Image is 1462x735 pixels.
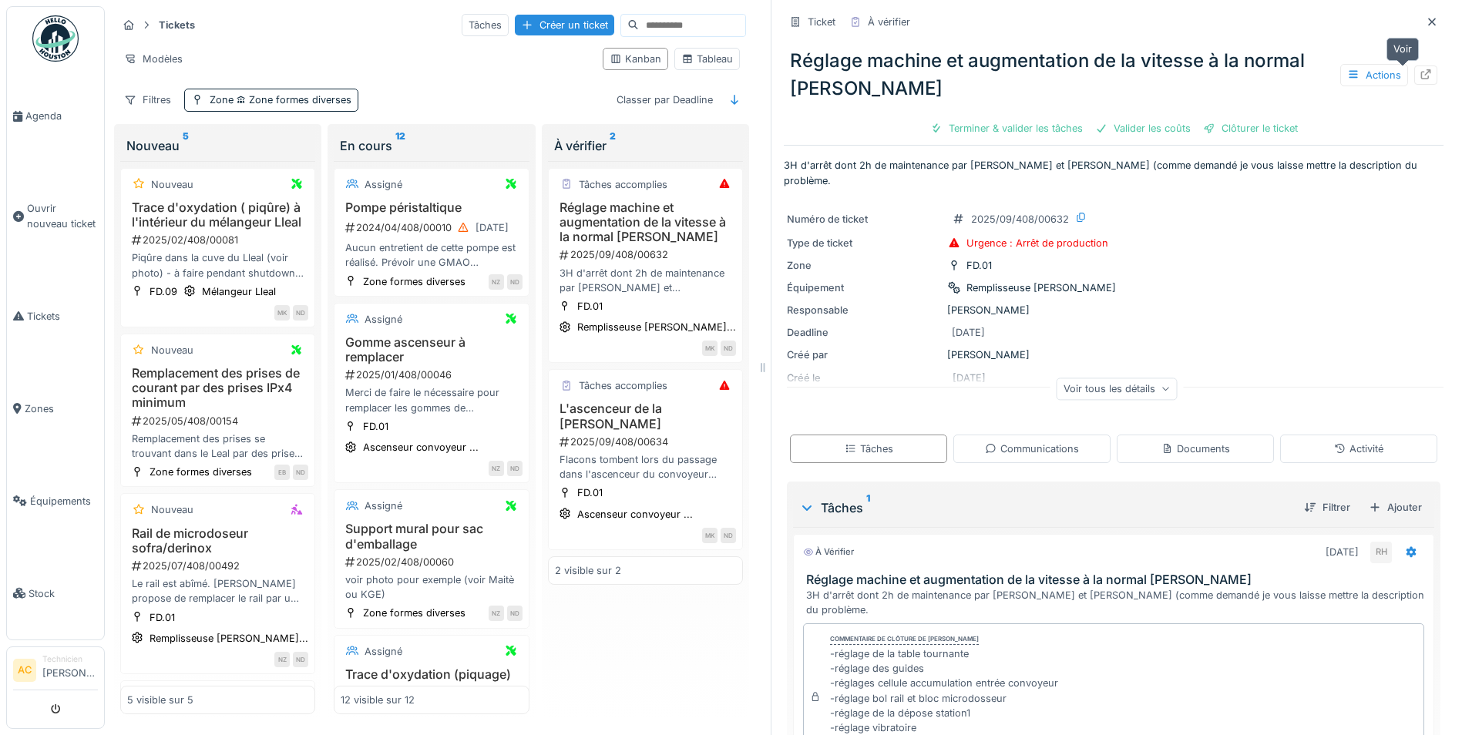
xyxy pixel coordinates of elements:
div: Mélangeur Lleal [202,284,276,299]
div: Voir [1386,38,1419,60]
div: Ascenseur convoyeur ... [363,440,479,455]
div: 2025/09/408/00632 [558,247,736,262]
div: 2 visible sur 2 [555,563,621,578]
span: Zone formes diverses [234,94,351,106]
div: Piqûre dans la cuve du Lleal (voir photo) - à faire pendant shutdown (accord de BMA) [127,250,308,280]
div: [PERSON_NAME] [787,347,1440,362]
div: Créer un ticket [515,15,614,35]
div: Nouveau [151,502,193,517]
div: MK [702,528,718,543]
h3: Réglage machine et augmentation de la vitesse à la normal [PERSON_NAME] [806,572,1427,587]
h3: Réglage machine et augmentation de la vitesse à la normal [PERSON_NAME] [555,200,736,245]
div: Zone formes diverses [150,465,252,479]
div: Kanban [610,52,661,66]
div: 3H d'arrêt dont 2h de maintenance par [PERSON_NAME] et [PERSON_NAME] (comme demandé je vous laiss... [555,266,736,295]
div: [DATE] [476,220,509,235]
div: 3H d'arrêt dont 2h de maintenance par [PERSON_NAME] et [PERSON_NAME] (comme demandé je vous laiss... [806,588,1427,617]
sup: 2 [610,136,616,155]
a: Zones [7,362,104,455]
div: NZ [489,461,504,476]
div: ND [507,461,523,476]
div: FD.01 [577,485,603,500]
div: Remplacement des prises se trouvant dans le Leal par des prises résistantes à la projection d'eau... [127,431,308,461]
div: FD.01 [363,419,388,434]
div: Aucun entretient de cette pompe est réalisé. Prévoir une GMAO Ajouter cette équipement dans la li... [341,240,522,270]
div: FD.09 [150,284,177,299]
div: 2025/04/408/00229 [344,685,522,700]
div: Réglage machine et augmentation de la vitesse à la normal [PERSON_NAME] [784,41,1444,109]
div: 2025/02/408/00081 [130,233,308,247]
div: NZ [489,274,504,290]
div: Voir tous les détails [1057,378,1178,400]
div: 2025/01/408/00046 [344,367,522,382]
div: Nouveau [126,136,309,155]
div: ND [507,274,523,290]
div: Communications [985,441,1079,456]
div: Clôturer le ticket [1197,118,1304,139]
div: Zone [787,258,941,273]
div: Valider les coûts [1089,118,1197,139]
div: Documents [1161,441,1230,456]
a: Tickets [7,270,104,362]
sup: 1 [866,498,870,517]
div: Responsable [787,303,941,317]
div: Flacons tombent lors du passage dans l'ascenceur du convoyeur ([PERSON_NAME]) [555,452,736,482]
div: [DATE] [1326,545,1359,559]
div: ND [721,528,736,543]
div: Tâches accomplies [579,378,667,393]
div: Tâches accomplies [579,177,667,192]
span: Ouvrir nouveau ticket [27,201,98,230]
div: Filtrer [1298,497,1356,518]
div: Ascenseur convoyeur ... [577,507,693,522]
div: Tâches [462,14,509,36]
div: Modèles [117,48,190,70]
div: EB [274,465,290,480]
div: Tâches [799,498,1292,517]
div: ND [293,465,308,480]
div: En cours [340,136,523,155]
a: AC Technicien[PERSON_NAME] [13,653,98,690]
h3: Remplacement des prises de courant par des prises IPx4 minimum [127,366,308,411]
div: Ticket [808,15,835,29]
div: Assigné [365,177,402,192]
sup: 5 [183,136,189,155]
div: Commentaire de clôture de [PERSON_NAME] [830,634,979,645]
div: Assigné [365,312,402,327]
a: Stock [7,547,104,639]
sup: 12 [395,136,405,155]
div: Remplisseuse [PERSON_NAME] [966,280,1116,295]
div: Merci de faire le nécessaire pour remplacer les gommes de l'ascenseur car ceux-ci s'effrite. [341,385,522,414]
div: ND [507,606,523,621]
div: 2025/02/408/00060 [344,555,522,569]
div: Assigné [365,644,402,659]
div: MK [274,305,290,321]
h3: Rail de microdoseur sofra/derinox [127,526,308,555]
div: Numéro de ticket [787,212,941,227]
div: Deadline [787,325,941,340]
h3: Gomme ascenseur à remplacer [341,335,522,364]
a: Ouvrir nouveau ticket [7,163,104,270]
li: [PERSON_NAME] [42,653,98,686]
div: Le rail est abîmé. [PERSON_NAME] propose de remplacer le rail par un autre et le faire fabriquer. [127,576,308,606]
div: Actions [1340,64,1408,86]
div: Technicien [42,653,98,665]
div: ND [293,305,308,321]
div: 5 visible sur 5 [127,693,193,707]
span: Agenda [25,109,98,123]
h3: Pompe péristaltique [341,200,522,215]
div: MK [702,341,718,356]
div: Créé par [787,347,941,362]
div: Terminer & valider les tâches [924,118,1089,139]
div: Ajouter [1363,497,1428,518]
span: Équipements [30,494,98,508]
span: Zones [25,401,98,416]
div: Nouveau [151,343,193,357]
span: Stock [29,586,98,601]
div: Tâches [845,441,893,456]
span: Tickets [27,309,98,324]
div: À vérifier [803,545,854,559]
h3: Support mural pour sac d'emballage [341,522,522,551]
div: [DATE] [952,325,985,340]
div: Activité [1334,441,1383,456]
div: RH [1370,542,1392,563]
